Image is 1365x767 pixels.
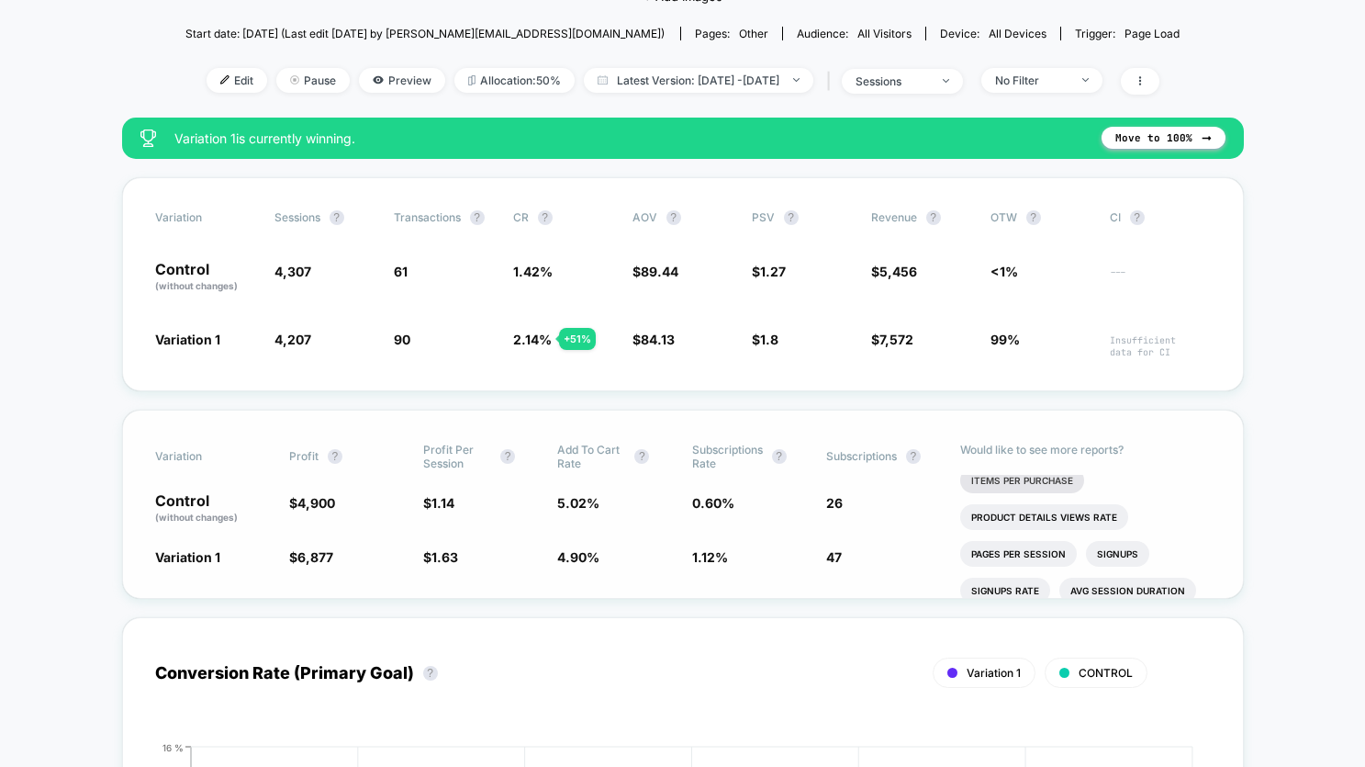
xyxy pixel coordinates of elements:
[557,443,625,470] span: Add To Cart Rate
[155,443,256,470] span: Variation
[739,27,768,40] span: other
[220,75,229,85] img: edit
[431,549,458,565] span: 1.63
[513,332,552,347] span: 2.14 %
[207,68,267,93] span: Edit
[871,332,913,347] span: $
[826,449,897,463] span: Subscriptions
[290,75,299,85] img: end
[632,332,675,347] span: $
[559,328,596,350] div: + 51 %
[990,210,1091,225] span: OTW
[760,264,786,279] span: 1.27
[772,449,787,464] button: ?
[155,210,256,225] span: Variation
[174,130,1083,146] span: Variation 1 is currently winning.
[431,495,454,511] span: 1.14
[468,75,476,85] img: rebalance
[185,27,665,40] span: Start date: [DATE] (Last edit [DATE] by [PERSON_NAME][EMAIL_ADDRESS][DOMAIN_NAME])
[598,75,608,85] img: calendar
[470,210,485,225] button: ?
[793,78,800,82] img: end
[752,332,778,347] span: $
[423,495,454,511] span: $
[162,741,184,752] tspan: 16 %
[960,541,1077,567] li: Pages Per Session
[330,210,344,225] button: ?
[557,495,599,511] span: 5.02 %
[879,264,917,279] span: 5,456
[989,27,1046,40] span: all devices
[632,210,657,224] span: AOV
[826,495,843,511] span: 26
[297,495,335,511] span: 4,900
[289,495,335,511] span: $
[634,449,649,464] button: ?
[752,264,786,279] span: $
[423,666,438,681] button: ?
[641,264,678,279] span: 89.44
[1079,666,1133,680] span: CONTROL
[276,68,350,93] span: Pause
[826,549,842,565] span: 47
[995,73,1069,87] div: No Filter
[513,264,553,279] span: 1.42 %
[990,264,1018,279] span: <1%
[760,332,778,347] span: 1.8
[960,468,1084,493] li: Items Per Purchase
[454,68,575,93] span: Allocation: 50%
[871,210,917,224] span: Revenue
[960,443,1211,457] p: Would like to see more reports?
[394,264,408,279] span: 61
[1110,210,1211,225] span: CI
[943,79,949,83] img: end
[1082,78,1089,82] img: end
[155,280,238,291] span: (without changes)
[960,578,1050,603] li: Signups Rate
[879,332,913,347] span: 7,572
[394,332,410,347] span: 90
[692,443,763,470] span: Subscriptions Rate
[140,130,156,147] img: success_star
[666,210,681,225] button: ?
[695,27,768,40] div: Pages:
[925,27,1060,40] span: Device:
[1102,127,1225,149] button: Move to 100%
[155,332,220,347] span: Variation 1
[967,666,1021,680] span: Variation 1
[328,449,342,464] button: ?
[155,493,271,524] p: Control
[155,262,256,293] p: Control
[1086,541,1149,567] li: Signups
[538,210,553,225] button: ?
[274,264,311,279] span: 4,307
[297,549,333,565] span: 6,877
[1026,210,1041,225] button: ?
[857,27,912,40] span: All Visitors
[423,443,491,470] span: Profit Per Session
[1059,578,1196,603] li: Avg Session Duration
[584,68,813,93] span: Latest Version: [DATE] - [DATE]
[641,332,675,347] span: 84.13
[274,332,311,347] span: 4,207
[1110,334,1211,358] span: Insufficient data for CI
[797,27,912,40] div: Audience:
[960,504,1128,530] li: Product Details Views Rate
[632,264,678,279] span: $
[155,512,238,523] span: (without changes)
[274,210,320,224] span: Sessions
[500,449,515,464] button: ?
[822,68,842,95] span: |
[423,549,458,565] span: $
[856,74,929,88] div: sessions
[1110,266,1211,293] span: ---
[906,449,921,464] button: ?
[871,264,917,279] span: $
[692,549,728,565] span: 1.12 %
[1124,27,1180,40] span: Page Load
[557,549,599,565] span: 4.90 %
[359,68,445,93] span: Preview
[692,495,734,511] span: 0.60 %
[289,449,319,463] span: Profit
[752,210,775,224] span: PSV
